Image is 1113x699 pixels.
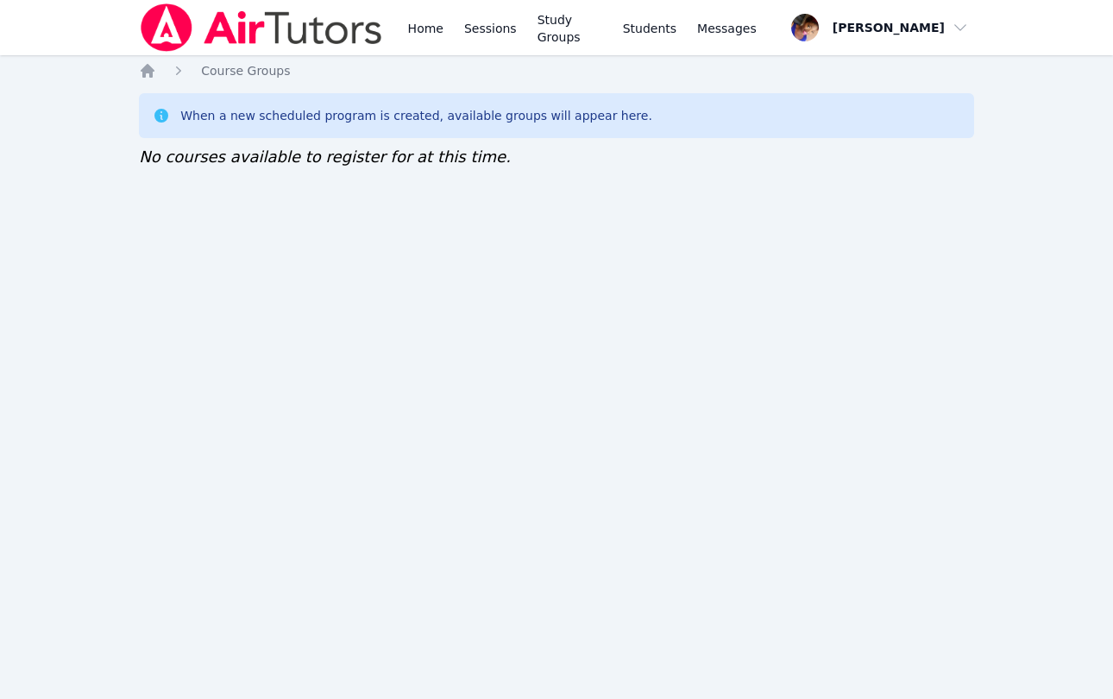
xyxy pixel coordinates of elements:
[201,62,290,79] a: Course Groups
[697,20,757,37] span: Messages
[139,148,511,166] span: No courses available to register for at this time.
[201,64,290,78] span: Course Groups
[180,107,652,124] div: When a new scheduled program is created, available groups will appear here.
[139,3,383,52] img: Air Tutors
[139,62,974,79] nav: Breadcrumb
